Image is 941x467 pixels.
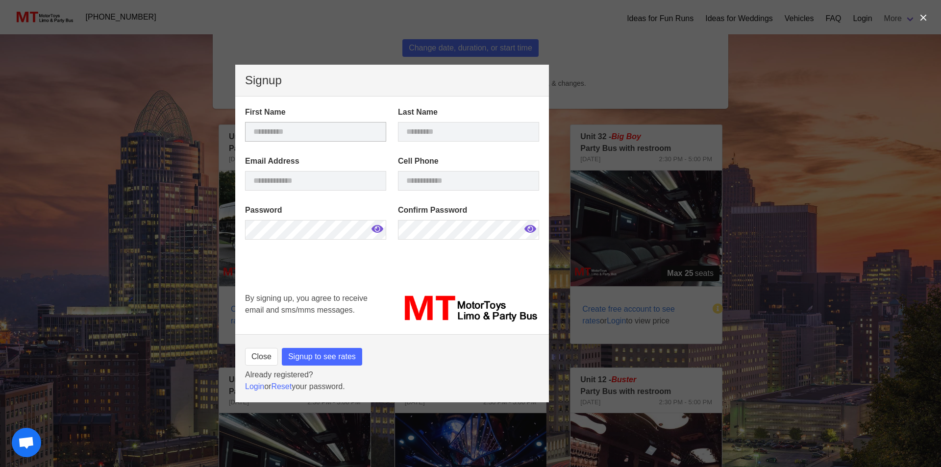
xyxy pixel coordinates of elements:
[245,74,539,86] p: Signup
[271,382,292,391] a: Reset
[398,293,539,325] img: MT_logo_name.png
[398,106,539,118] label: Last Name
[245,204,386,216] label: Password
[282,348,362,366] button: Signup to see rates
[12,428,41,457] a: Open chat
[245,381,539,393] p: or your password.
[288,351,356,363] span: Signup to see rates
[245,106,386,118] label: First Name
[398,204,539,216] label: Confirm Password
[245,155,386,167] label: Email Address
[239,287,392,331] div: By signing up, you agree to receive email and sms/mms messages.
[245,382,264,391] a: Login
[245,253,394,327] iframe: reCAPTCHA
[245,348,278,366] button: Close
[245,369,539,381] p: Already registered?
[398,155,539,167] label: Cell Phone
